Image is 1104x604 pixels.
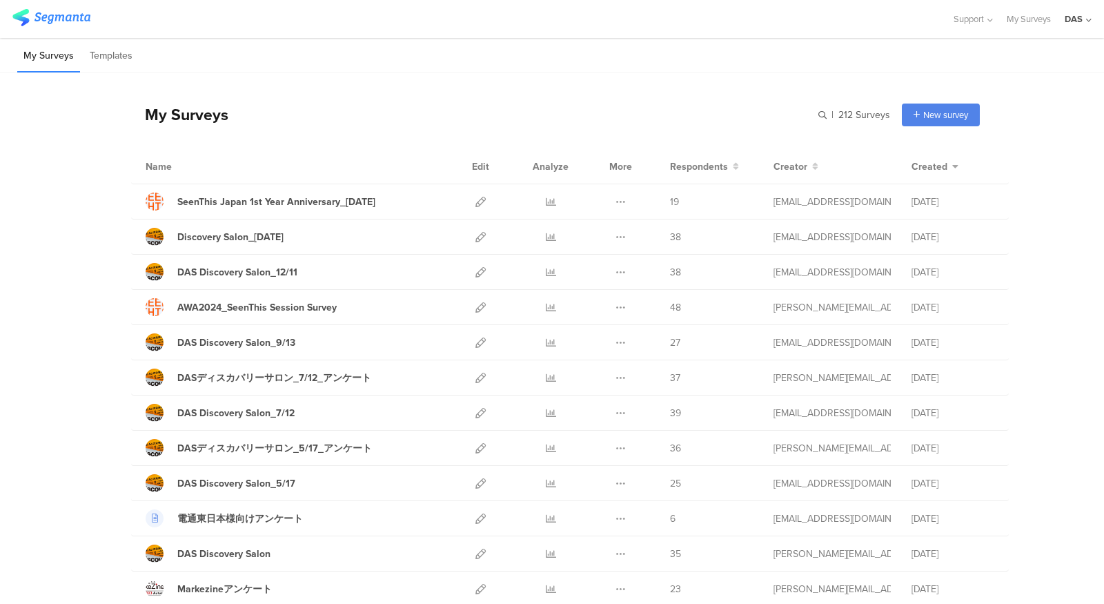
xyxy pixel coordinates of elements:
div: [DATE] [911,371,994,385]
div: [DATE] [911,300,994,315]
span: 212 Surveys [838,108,890,122]
span: New survey [923,108,968,121]
span: Created [911,159,947,174]
div: [DATE] [911,582,994,596]
div: n.kato@accelerators.jp [773,441,891,456]
div: n.kato@accelerators.jp [773,371,891,385]
a: DAS Discovery Salon_12/11 [146,263,297,281]
div: t.udagawa@accelerators.jp [773,406,891,420]
div: [DATE] [911,476,994,491]
div: t.udagawa@accelerators.jp [773,195,891,209]
span: Support [954,12,984,26]
div: [DATE] [911,265,994,280]
div: [DATE] [911,335,994,350]
button: Respondents [670,159,739,174]
div: DAS Discovery Salon_7/12 [177,406,295,420]
span: 35 [670,547,681,561]
div: DAS Discovery Salon_5/17 [177,476,295,491]
a: SeenThis Japan 1st Year Anniversary_[DATE] [146,193,375,211]
span: 36 [670,441,681,456]
div: DAS Discovery Salon_12/11 [177,265,297,280]
div: Analyze [530,149,571,184]
a: DAS Discovery Salon_7/12 [146,404,295,422]
div: My Surveys [131,103,228,126]
img: segmanta logo [12,9,90,26]
div: h.nomura@accelerators.jp [773,582,891,596]
span: 25 [670,476,681,491]
div: [DATE] [911,406,994,420]
div: [DATE] [911,195,994,209]
a: 電通東日本様向けアンケート [146,509,303,527]
span: 38 [670,265,681,280]
div: DASディスカバリーサロン_5/17_アンケート [177,441,372,456]
div: DAS Discovery Salon_9/13 [177,335,295,350]
div: t.udagawa@accelerators.jp [773,476,891,491]
span: 19 [670,195,679,209]
span: 39 [670,406,681,420]
span: 23 [670,582,681,596]
div: [DATE] [911,441,994,456]
div: AWA2024_SeenThis Session Survey [177,300,337,315]
button: Creator [773,159,818,174]
div: Markezineアンケート [177,582,272,596]
a: DASディスカバリーサロン_5/17_アンケート [146,439,372,457]
div: t.udagawa@accelerators.jp [773,265,891,280]
div: [DATE] [911,230,994,244]
div: 電通東日本様向けアンケート [177,512,303,526]
span: 38 [670,230,681,244]
div: [DATE] [911,547,994,561]
a: DAS Discovery Salon_5/17 [146,474,295,492]
div: t.udagawa@accelerators.jp [773,512,891,526]
div: DAS [1065,12,1083,26]
span: Creator [773,159,807,174]
span: 27 [670,335,680,350]
span: | [829,108,836,122]
a: Discovery Salon_[DATE] [146,228,284,246]
div: Discovery Salon_4/18/2025 [177,230,284,244]
a: DASディスカバリーサロン_7/12_アンケート [146,369,371,387]
a: DAS Discovery Salon_9/13 [146,333,295,351]
div: More [606,149,635,184]
span: Respondents [670,159,728,174]
div: [DATE] [911,512,994,526]
button: Created [911,159,958,174]
div: DASディスカバリーサロン_7/12_アンケート [177,371,371,385]
span: 6 [670,512,676,526]
div: n.kato@accelerators.jp [773,300,891,315]
div: a.takei@amana.jp [773,547,891,561]
div: t.udagawa@accelerators.jp [773,230,891,244]
div: SeenThis Japan 1st Year Anniversary_9/10/2025 [177,195,375,209]
div: t.udagawa@accelerators.jp [773,335,891,350]
div: Edit [466,149,495,184]
div: DAS Discovery Salon [177,547,270,561]
div: Name [146,159,228,174]
span: 48 [670,300,681,315]
a: AWA2024_SeenThis Session Survey [146,298,337,316]
li: My Surveys [17,40,80,72]
span: 37 [670,371,680,385]
a: Markezineアンケート [146,580,272,598]
a: DAS Discovery Salon [146,545,270,563]
li: Templates [83,40,139,72]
